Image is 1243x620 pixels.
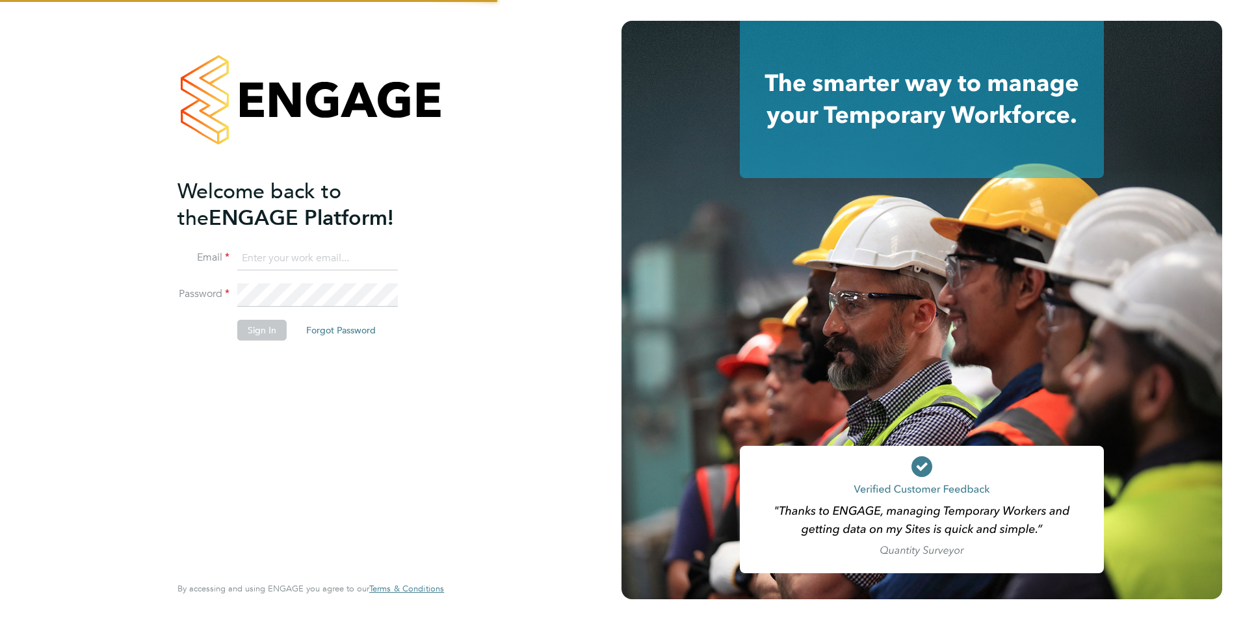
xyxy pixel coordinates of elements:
span: By accessing and using ENGAGE you agree to our [177,583,444,594]
button: Forgot Password [296,320,386,341]
a: Terms & Conditions [369,584,444,594]
span: Terms & Conditions [369,583,444,594]
input: Enter your work email... [237,247,398,270]
button: Sign In [237,320,287,341]
span: Welcome back to the [177,179,341,231]
h2: ENGAGE Platform! [177,178,431,231]
label: Password [177,287,229,301]
label: Email [177,251,229,265]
